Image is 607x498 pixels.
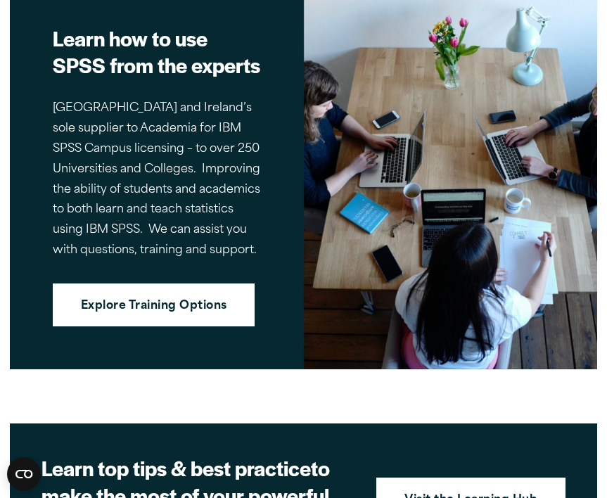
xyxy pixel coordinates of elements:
h2: Learn how to use SPSS from the experts [53,25,261,79]
p: [GEOGRAPHIC_DATA] and Ireland’s sole supplier to Academia for IBM SPSS Campus licensing – to over... [53,98,261,260]
button: Open CMP widget [7,457,41,491]
strong: Learn top tips & best practice [41,453,311,483]
a: Explore Training Options [53,283,255,327]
